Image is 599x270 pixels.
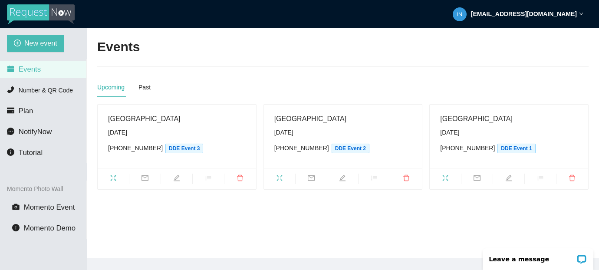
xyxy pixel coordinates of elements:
[332,144,369,153] span: DDE Event 2
[7,128,14,135] span: message
[193,175,224,184] span: bars
[129,175,161,184] span: mail
[24,224,76,232] span: Momento Demo
[12,203,20,211] span: camera
[440,143,578,153] div: [PHONE_NUMBER]
[19,148,43,157] span: Tutorial
[556,175,588,184] span: delete
[493,175,524,184] span: edit
[440,113,578,124] div: [GEOGRAPHIC_DATA]
[327,175,359,184] span: edit
[165,144,203,153] span: DDE Event 3
[7,65,14,72] span: calendar
[19,87,73,94] span: Number & QR Code
[7,148,14,156] span: info-circle
[161,175,192,184] span: edit
[477,243,599,270] iframe: LiveChat chat widget
[274,143,412,153] div: [PHONE_NUMBER]
[579,12,583,16] span: down
[264,175,295,184] span: fullscreen
[24,203,75,211] span: Momento Event
[390,175,422,184] span: delete
[14,40,21,48] span: plus-circle
[7,86,14,93] span: phone
[7,35,64,52] button: plus-circleNew event
[138,82,151,92] div: Past
[430,175,461,184] span: fullscreen
[296,175,327,184] span: mail
[97,38,140,56] h2: Events
[274,128,412,137] div: [DATE]
[7,4,75,24] img: RequestNow
[440,128,578,137] div: [DATE]
[108,143,246,153] div: [PHONE_NUMBER]
[461,175,493,184] span: mail
[274,113,412,124] div: [GEOGRAPHIC_DATA]
[19,65,41,73] span: Events
[12,224,20,231] span: info-circle
[471,10,577,17] strong: [EMAIL_ADDRESS][DOMAIN_NAME]
[24,38,57,49] span: New event
[359,175,390,184] span: bars
[453,7,467,21] img: d01eb085664dd1b1b0f3fb614695c60d
[98,175,129,184] span: fullscreen
[108,113,246,124] div: [GEOGRAPHIC_DATA]
[224,175,256,184] span: delete
[497,144,535,153] span: DDE Event 1
[108,128,246,137] div: [DATE]
[19,107,33,115] span: Plan
[525,175,556,184] span: bars
[97,82,125,92] div: Upcoming
[19,128,52,136] span: NotifyNow
[7,107,14,114] span: credit-card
